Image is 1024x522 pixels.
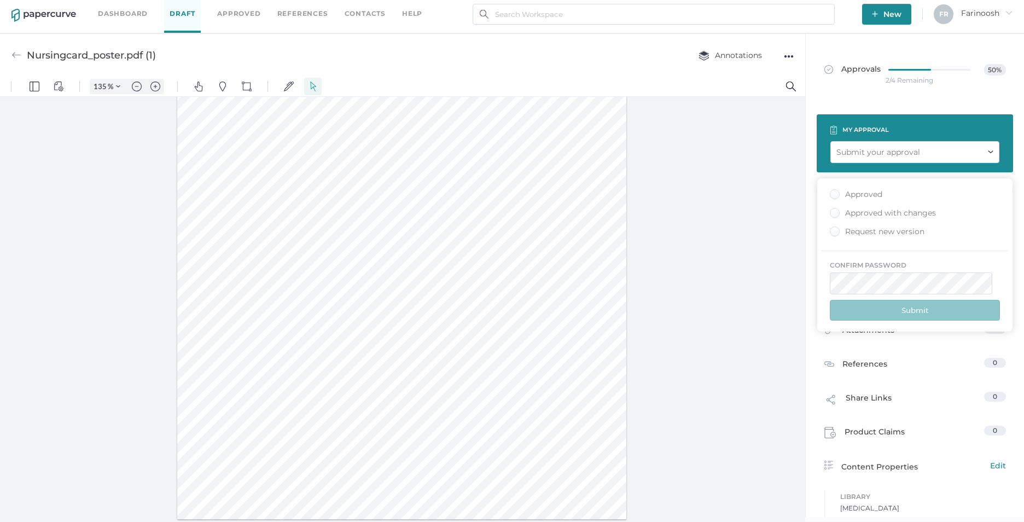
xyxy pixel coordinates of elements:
span: % [108,5,113,14]
button: Pins [214,1,231,19]
input: Search Workspace [473,4,835,25]
button: Panel [26,1,43,19]
button: Shapes [238,1,255,19]
img: default-select.svg [308,5,318,15]
span: [MEDICAL_DATA] [840,503,1006,514]
img: default-plus.svg [150,5,160,15]
div: ●●● [784,49,794,64]
span: 0 [993,358,997,367]
img: claims-icon.71597b81.svg [824,427,836,439]
button: View Controls [50,1,67,19]
img: default-viewcontrols.svg [54,5,63,15]
span: Farinoosh [961,8,1013,18]
span: New [872,4,901,25]
button: Annotations [688,45,773,66]
span: Product Claims [845,426,905,442]
img: default-minus.svg [132,5,142,15]
span: 50% [984,64,1005,76]
img: shapes-icon.svg [242,5,252,15]
span: References [842,358,887,372]
a: Contacts [345,8,386,20]
img: reference-icon.cd0ee6a9.svg [824,359,834,369]
a: References0 [824,358,1006,372]
img: default-pan.svg [194,5,203,15]
a: Approvals50% [818,53,1013,95]
img: back-arrow-grey.72011ae3.svg [11,50,21,60]
button: Zoom Controls [109,2,127,18]
a: Product Claims0 [824,426,1006,442]
img: down-chevron.8e65701e.svg [988,150,993,154]
img: share-link-icon.af96a55c.svg [824,393,837,409]
span: Library [840,491,1006,503]
a: References [277,8,328,20]
button: Search [782,1,800,19]
img: clipboard-icon-white.67177333.svg [830,125,837,135]
img: default-pin.svg [218,5,228,15]
img: default-magnifying-glass.svg [786,5,796,15]
a: Approved [217,8,260,20]
a: Content PropertiesEdit [824,460,1006,473]
a: Dashboard [98,8,148,20]
div: Approved with changes [830,208,936,218]
img: default-sign.svg [284,5,294,15]
div: Content Properties [824,460,1006,473]
div: Submit your approval [836,146,920,158]
i: arrow_right [1005,9,1013,16]
a: Share Links0 [824,392,1006,413]
button: Zoom out [128,2,146,18]
img: default-leftsidepanel.svg [30,5,39,15]
button: Zoom in [147,2,164,18]
img: annotation-layers.cc6d0e6b.svg [699,50,709,61]
img: approved-grey.341b8de9.svg [824,65,833,74]
div: my approval [842,124,889,136]
button: Signatures [280,1,298,19]
span: Edit [990,460,1006,472]
span: Share Links [846,392,892,413]
input: Set zoom [90,5,108,15]
a: Attachments0 [824,324,1006,341]
span: Approvals [824,64,881,76]
span: 0 [993,392,997,401]
button: New [862,4,911,25]
span: 0 [993,426,997,434]
img: content-properties-icon.34d20aed.svg [824,461,833,469]
div: Approved [830,189,882,200]
img: papercurve-logo-colour.7244d18c.svg [11,9,76,22]
div: Request new version [830,227,924,237]
img: chevron.svg [116,8,120,12]
img: plus-white.e19ec114.svg [872,11,878,17]
span: Attachments [842,324,894,341]
button: Pan [190,1,207,19]
div: Nursingcard_poster.pdf (1) [27,45,156,66]
span: F R [939,10,949,18]
div: confirm password [830,259,1000,271]
div: help [402,8,422,20]
button: Submit [830,300,1000,321]
img: search.bf03fe8b.svg [480,10,488,19]
span: Annotations [699,50,762,60]
button: Select [304,1,322,19]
